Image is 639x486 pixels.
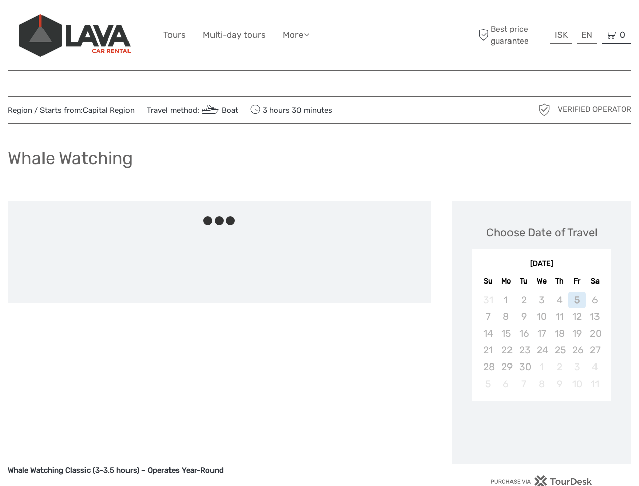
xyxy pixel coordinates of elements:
div: Not available Friday, October 10th, 2025 [568,376,586,392]
div: Not available Sunday, September 7th, 2025 [479,308,497,325]
div: Not available Sunday, September 28th, 2025 [479,358,497,375]
div: Not available Friday, September 19th, 2025 [568,325,586,342]
div: Not available Wednesday, September 17th, 2025 [533,325,550,342]
img: 523-13fdf7b0-e410-4b32-8dc9-7907fc8d33f7_logo_big.jpg [19,14,131,57]
a: Tours [163,28,186,43]
div: Su [479,274,497,288]
div: Not available Wednesday, September 3rd, 2025 [533,292,550,308]
div: Th [550,274,568,288]
div: Not available Sunday, September 14th, 2025 [479,325,497,342]
div: Not available Tuesday, September 2nd, 2025 [515,292,533,308]
div: Mo [497,274,515,288]
div: Not available Thursday, September 4th, 2025 [550,292,568,308]
span: Travel method: [147,103,238,117]
div: month 2025-09 [475,292,608,392]
a: Multi-day tours [203,28,266,43]
div: Not available Thursday, September 11th, 2025 [550,308,568,325]
div: Not available Wednesday, October 1st, 2025 [533,358,550,375]
div: Not available Monday, October 6th, 2025 [497,376,515,392]
div: Sa [586,274,604,288]
div: Not available Saturday, September 20th, 2025 [586,325,604,342]
div: Not available Thursday, September 18th, 2025 [550,325,568,342]
div: Not available Wednesday, September 24th, 2025 [533,342,550,358]
div: Not available Tuesday, September 16th, 2025 [515,325,533,342]
div: Not available Wednesday, September 10th, 2025 [533,308,550,325]
div: Not available Sunday, August 31st, 2025 [479,292,497,308]
div: Loading... [538,428,545,434]
div: Tu [515,274,533,288]
div: Not available Thursday, October 2nd, 2025 [550,358,568,375]
span: Verified Operator [558,104,631,115]
div: Not available Saturday, October 11th, 2025 [586,376,604,392]
div: Not available Monday, September 8th, 2025 [497,308,515,325]
div: Not available Monday, September 29th, 2025 [497,358,515,375]
div: Not available Monday, September 15th, 2025 [497,325,515,342]
div: Not available Friday, September 5th, 2025 [568,292,586,308]
div: Not available Sunday, October 5th, 2025 [479,376,497,392]
div: Choose Date of Travel [486,225,598,240]
img: verified_operator_grey_128.png [536,102,552,118]
div: Not available Monday, September 1st, 2025 [497,292,515,308]
span: 3 hours 30 minutes [250,103,332,117]
div: Not available Saturday, October 4th, 2025 [586,358,604,375]
div: [DATE] [472,259,611,269]
a: More [283,28,309,43]
span: Best price guarantee [476,24,547,46]
a: Boat [199,106,238,115]
span: Region / Starts from: [8,105,135,116]
div: Not available Sunday, September 21st, 2025 [479,342,497,358]
span: 0 [618,30,627,40]
div: Not available Thursday, September 25th, 2025 [550,342,568,358]
div: We [533,274,550,288]
div: Not available Saturday, September 13th, 2025 [586,308,604,325]
div: Not available Friday, September 26th, 2025 [568,342,586,358]
div: Not available Tuesday, September 9th, 2025 [515,308,533,325]
div: Not available Saturday, September 27th, 2025 [586,342,604,358]
strong: Whale Watching Classic (3-3.5 hours) – Operates Year-Round [8,466,224,475]
div: Not available Tuesday, October 7th, 2025 [515,376,533,392]
div: Not available Friday, September 12th, 2025 [568,308,586,325]
div: Fr [568,274,586,288]
div: Not available Saturday, September 6th, 2025 [586,292,604,308]
div: Not available Monday, September 22nd, 2025 [497,342,515,358]
div: Not available Thursday, October 9th, 2025 [550,376,568,392]
div: Not available Wednesday, October 8th, 2025 [533,376,550,392]
div: Not available Tuesday, September 23rd, 2025 [515,342,533,358]
span: ISK [555,30,568,40]
h1: Whale Watching [8,148,133,169]
a: Capital Region [83,106,135,115]
div: Not available Friday, October 3rd, 2025 [568,358,586,375]
div: EN [577,27,597,44]
div: Not available Tuesday, September 30th, 2025 [515,358,533,375]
